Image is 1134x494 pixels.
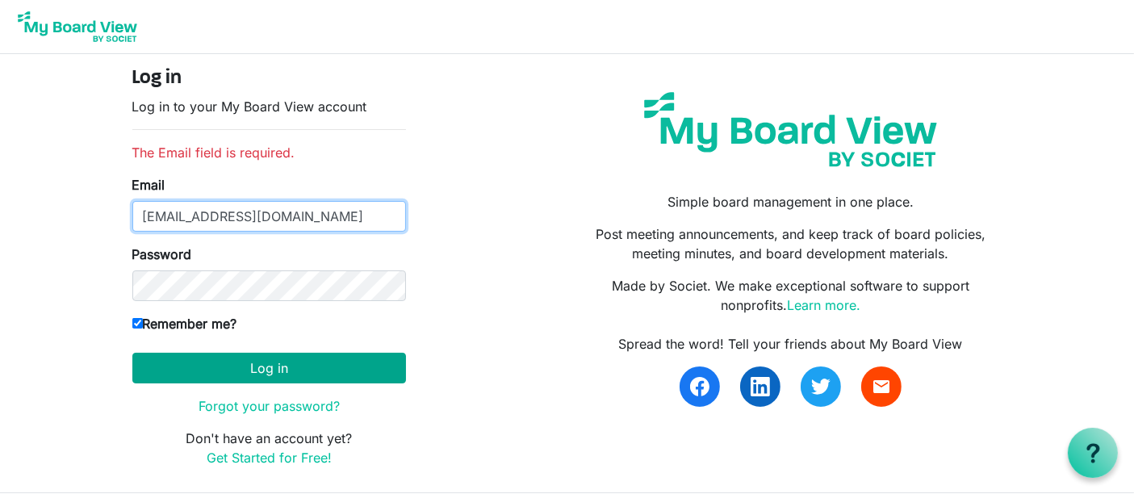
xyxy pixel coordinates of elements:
[132,143,406,162] li: The Email field is required.
[207,450,332,466] a: Get Started for Free!
[579,224,1002,263] p: Post meeting announcements, and keep track of board policies, meeting minutes, and board developm...
[132,314,237,333] label: Remember me?
[132,175,165,195] label: Email
[199,398,340,414] a: Forgot your password?
[632,80,949,179] img: my-board-view-societ.svg
[751,377,770,396] img: linkedin.svg
[132,67,406,90] h4: Log in
[132,97,406,116] p: Log in to your My Board View account
[132,429,406,467] p: Don't have an account yet?
[579,192,1002,211] p: Simple board management in one place.
[579,276,1002,315] p: Made by Societ. We make exceptional software to support nonprofits.
[13,6,142,47] img: My Board View Logo
[861,366,902,407] a: email
[690,377,709,396] img: facebook.svg
[872,377,891,396] span: email
[579,334,1002,354] div: Spread the word! Tell your friends about My Board View
[132,318,143,329] input: Remember me?
[132,245,192,264] label: Password
[132,353,406,383] button: Log in
[811,377,831,396] img: twitter.svg
[787,297,860,313] a: Learn more.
